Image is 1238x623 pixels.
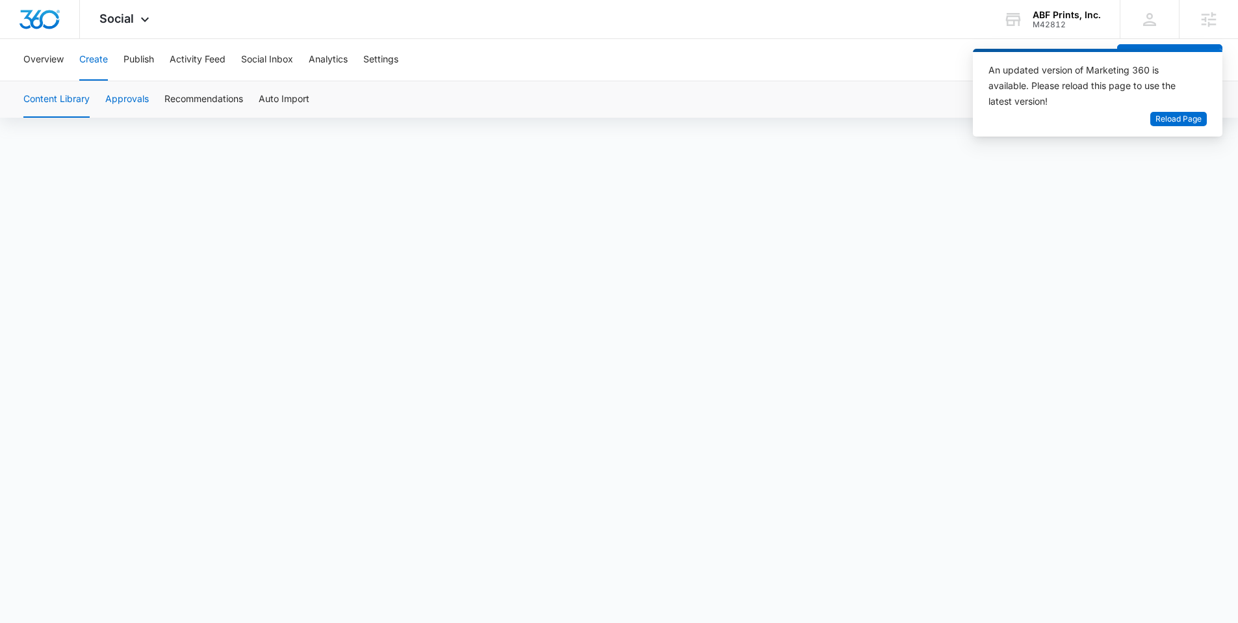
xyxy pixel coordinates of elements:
span: Social [99,12,134,25]
button: Overview [23,39,64,81]
button: Activity Feed [170,39,226,81]
button: Auto Import [259,81,309,118]
button: Publish [123,39,154,81]
button: Content Library [23,81,90,118]
div: account id [1033,20,1101,29]
div: account name [1033,10,1101,20]
button: Recommendations [164,81,243,118]
button: Create a Post [1117,44,1222,75]
button: Social Inbox [241,39,293,81]
button: Approvals [105,81,149,118]
button: Analytics [309,39,348,81]
button: Create [79,39,108,81]
button: Settings [363,39,398,81]
button: Reload Page [1150,112,1207,127]
span: Reload Page [1155,113,1202,126]
div: An updated version of Marketing 360 is available. Please reload this page to use the latest version! [988,62,1191,109]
